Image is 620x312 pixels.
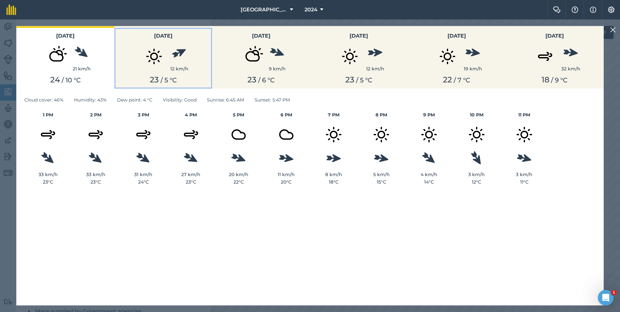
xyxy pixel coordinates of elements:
div: 19 km/h [464,65,482,72]
div: 33 km/h [24,171,72,178]
div: 33 km/h [72,171,120,178]
h4: 5 PM [215,111,262,118]
img: svg%3e [367,48,383,57]
span: 23 [150,75,159,84]
img: svg%3e [135,151,152,166]
div: 32 km/h [561,65,580,72]
div: / ° C [118,75,209,85]
div: 11 ° C [500,178,548,186]
img: svg%3e [326,154,341,163]
div: 24 ° C [120,178,167,186]
div: 4 km/h [405,171,453,178]
img: svg+xml;base64,PD94bWwgdmVyc2lvbj0iMS4wIiBlbmNvZGluZz0idXRmLTgiPz4KPCEtLSBHZW5lcmF0b3I6IEFkb2JlIE... [317,118,350,151]
h4: 8 PM [358,111,405,118]
h3: [DATE] [412,32,502,40]
div: 23 ° C [72,178,120,186]
div: 12 km/h [366,65,384,72]
span: 10 [66,76,72,84]
img: svg%3e [278,153,294,164]
span: 5 [360,76,364,84]
img: svg%3e [563,48,578,58]
img: svg%3e [373,153,389,164]
div: 11 km/h [262,171,310,178]
h3: [DATE] [509,32,600,40]
div: 12 km/h [170,65,188,72]
h3: [DATE] [20,32,111,40]
button: [DATE]9 km/h23 / 6 °C [212,26,310,89]
div: 8 km/h [310,171,358,178]
img: svg+xml;base64,PD94bWwgdmVyc2lvbj0iMS4wIiBlbmNvZGluZz0idXRmLTgiPz4KPCEtLSBHZW5lcmF0b3I6IEFkb2JlIE... [127,118,160,151]
img: svg%3e [421,150,437,166]
div: 20 ° C [262,178,310,186]
h4: 10 PM [453,111,500,118]
button: [DATE]12 km/h23 / 5 °C [310,26,408,89]
span: Sunrise : 6:45 AM [207,96,244,103]
span: 22 [443,75,452,84]
span: 7 [458,76,461,84]
span: [GEOGRAPHIC_DATA][PERSON_NAME] [241,6,287,14]
div: 23 ° C [167,178,215,186]
img: svg%3e [171,45,188,60]
img: svg+xml;base64,PD94bWwgdmVyc2lvbj0iMS4wIiBlbmNvZGluZz0idXRmLTgiPz4KPCEtLSBHZW5lcmF0b3I6IEFkb2JlIE... [32,118,64,151]
h4: 7 PM [310,111,358,118]
span: 23 [247,75,256,84]
div: 12 ° C [453,178,500,186]
img: svg%3e [269,46,286,59]
img: svg%3e [73,45,90,60]
img: fieldmargin Logo [6,5,16,15]
div: 9 km/h [269,65,286,72]
img: svg+xml;base64,PD94bWwgdmVyc2lvbj0iMS4wIiBlbmNvZGluZz0idXRmLTgiPz4KPCEtLSBHZW5lcmF0b3I6IEFkb2JlIE... [222,118,255,151]
img: svg%3e [87,150,104,166]
div: 20 km/h [215,171,262,178]
h4: 2 PM [72,111,120,118]
span: 6 [262,76,266,84]
div: / ° C [216,75,306,85]
div: 31 km/h [120,171,167,178]
span: Visibility : Good [163,96,197,103]
h4: 11 PM [500,111,548,118]
img: svg+xml;base64,PD94bWwgdmVyc2lvbj0iMS4wIiBlbmNvZGluZz0idXRmLTgiPz4KPCEtLSBHZW5lcmF0b3I6IEFkb2JlIE... [460,118,493,151]
button: [DATE]32 km/h18 / 9 °C [506,26,603,89]
img: svg+xml;base64,PD94bWwgdmVyc2lvbj0iMS4wIiBlbmNvZGluZz0idXRmLTgiPz4KPCEtLSBHZW5lcmF0b3I6IEFkb2JlIE... [508,118,541,151]
img: svg+xml;base64,PD94bWwgdmVyc2lvbj0iMS4wIiBlbmNvZGluZz0idXRmLTgiPz4KPCEtLSBHZW5lcmF0b3I6IEFkb2JlIE... [236,40,269,73]
h3: [DATE] [314,32,404,40]
button: [DATE]12 km/h23 / 5 °C [114,26,212,89]
div: 3 km/h [500,171,548,178]
img: svg+xml;base64,PD94bWwgdmVyc2lvbj0iMS4wIiBlbmNvZGluZz0idXRmLTgiPz4KPCEtLSBHZW5lcmF0b3I6IEFkb2JlIE... [413,118,445,151]
img: Two speech bubbles overlapping with the left bubble in the forefront [553,6,561,13]
img: svg+xml;base64,PHN2ZyB4bWxucz0iaHR0cDovL3d3dy53My5vcmcvMjAwMC9zdmciIHdpZHRoPSIyMiIgaGVpZ2h0PSIzMC... [610,26,616,34]
h4: 3 PM [120,111,167,118]
span: Cloud cover : 46% [24,96,64,103]
div: 22 ° C [215,178,262,186]
img: svg%3e [516,152,532,164]
img: A question mark icon [571,6,579,13]
img: svg+xml;base64,PD94bWwgdmVyc2lvbj0iMS4wIiBlbmNvZGluZz0idXRmLTgiPz4KPCEtLSBHZW5lcmF0b3I6IEFkb2JlIE... [431,40,464,73]
span: Humidity : 43% [74,96,107,103]
div: / ° C [509,75,600,85]
img: svg+xml;base64,PHN2ZyB4bWxucz0iaHR0cDovL3d3dy53My5vcmcvMjAwMC9zdmciIHdpZHRoPSIxNyIgaGVpZ2h0PSIxNy... [590,6,596,14]
img: svg+xml;base64,PD94bWwgdmVyc2lvbj0iMS4wIiBlbmNvZGluZz0idXRmLTgiPz4KPCEtLSBHZW5lcmF0b3I6IEFkb2JlIE... [40,40,73,73]
div: / ° C [314,75,404,85]
img: svg+xml;base64,PD94bWwgdmVyc2lvbj0iMS4wIiBlbmNvZGluZz0idXRmLTgiPz4KPCEtLSBHZW5lcmF0b3I6IEFkb2JlIE... [365,118,398,151]
span: Sunset : 5:47 PM [255,96,290,103]
span: Dew point : 4 ° C [117,96,152,103]
div: 15 ° C [358,178,405,186]
img: A cog icon [607,6,615,13]
div: / ° C [412,75,502,85]
img: svg%3e [40,150,57,166]
div: 27 km/h [167,171,215,178]
h3: [DATE] [118,32,209,40]
img: svg+xml;base64,PD94bWwgdmVyc2lvbj0iMS4wIiBlbmNvZGluZz0idXRmLTgiPz4KPCEtLSBHZW5lcmF0b3I6IEFkb2JlIE... [529,40,561,73]
button: [DATE]21 km/h24 / 10 °C [17,26,114,89]
div: 14 ° C [405,178,453,186]
div: 5 km/h [358,171,405,178]
h4: 9 PM [405,111,453,118]
div: 23 ° C [24,178,72,186]
div: / ° C [20,75,111,85]
img: svg%3e [230,152,247,165]
h3: [DATE] [216,32,306,40]
span: 5 [164,76,168,84]
img: svg+xml;base64,PD94bWwgdmVyc2lvbj0iMS4wIiBlbmNvZGluZz0idXRmLTgiPz4KPCEtLSBHZW5lcmF0b3I6IEFkb2JlIE... [270,118,303,151]
img: svg%3e [182,151,199,166]
span: 9 [555,76,559,84]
